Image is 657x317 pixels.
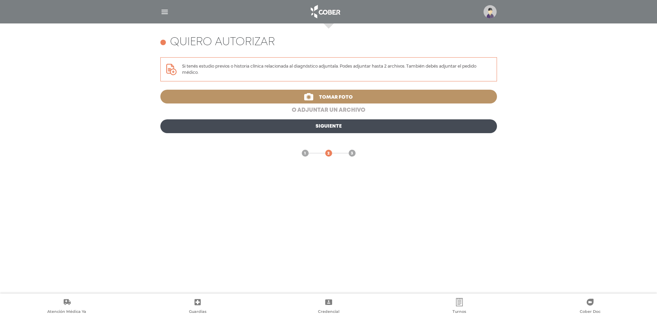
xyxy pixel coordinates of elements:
[160,119,497,133] a: Siguiente
[47,309,86,315] span: Atención Médica Ya
[484,5,497,18] img: profile-placeholder.svg
[189,309,207,315] span: Guardias
[394,298,525,316] a: Turnos
[132,298,263,316] a: Guardias
[170,36,275,49] h4: Quiero autorizar
[452,309,466,315] span: Turnos
[351,150,353,157] span: 3
[319,95,353,100] span: Tomar foto
[160,90,497,103] a: Tomar foto
[327,150,330,157] span: 2
[160,8,169,16] img: Cober_menu-lines-white.svg
[307,3,343,20] img: logo_cober_home-white.png
[302,150,309,157] a: 1
[580,309,600,315] span: Cober Doc
[525,298,656,316] a: Cober Doc
[182,63,491,76] p: Si tenés estudio previos o historia clínica relacionada al diagnóstico adjuntala. Podes adjuntar ...
[304,150,306,157] span: 1
[160,106,497,115] a: o adjuntar un archivo
[1,298,132,316] a: Atención Médica Ya
[318,309,339,315] span: Credencial
[325,150,332,157] a: 2
[349,150,356,157] a: 3
[263,298,394,316] a: Credencial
